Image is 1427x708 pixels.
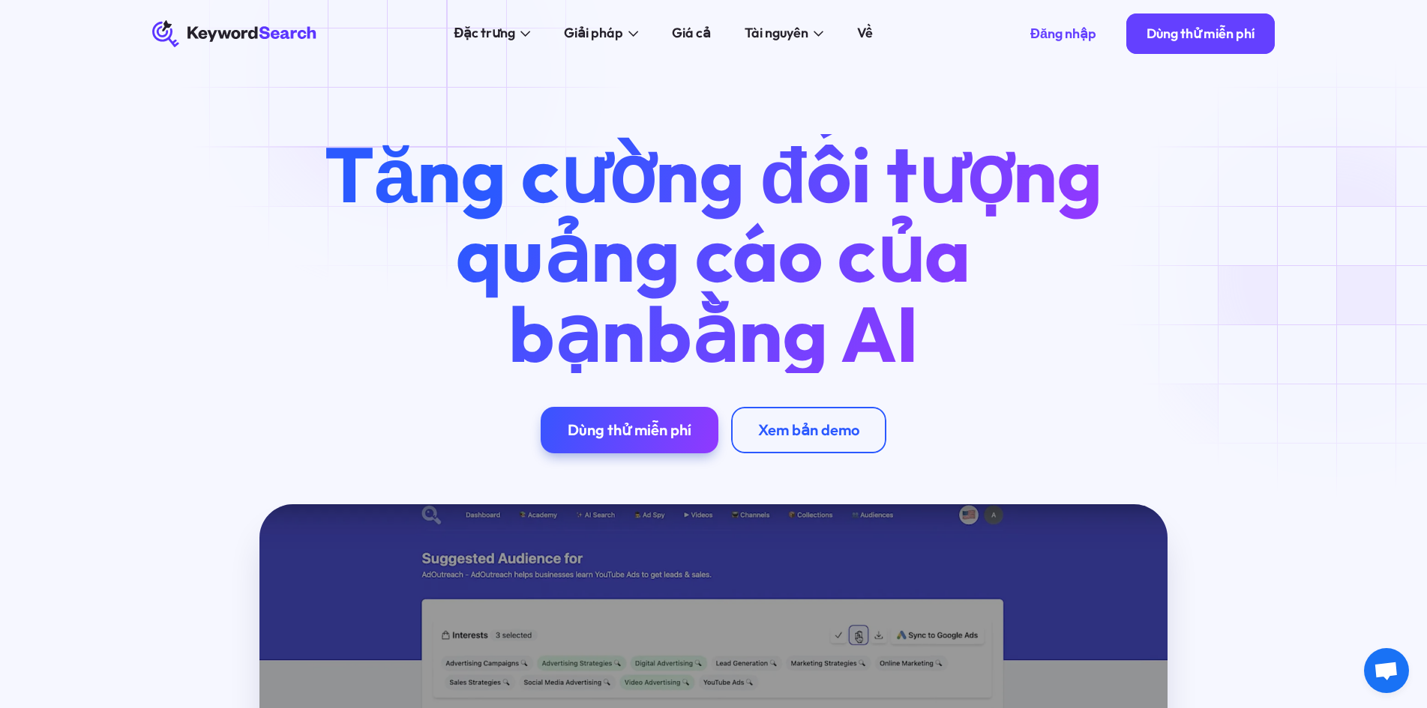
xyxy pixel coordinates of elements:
font: Đăng nhập [1030,25,1096,42]
a: Dùng thử miễn phí [1126,13,1275,54]
a: Về [847,20,883,47]
font: Dùng thử miễn phí [568,420,691,439]
a: Mở cuộc trò chuyện [1364,648,1409,693]
font: Về [857,24,873,41]
font: Tăng cường đối tượng quảng cáo của bạn [325,125,1102,381]
a: Đăng nhập [1010,13,1117,54]
a: Giá cả [662,20,721,47]
font: Đặc trưng [454,24,516,41]
font: Dùng thử miễn phí [1147,25,1255,42]
font: Xem bản demo [758,420,859,439]
a: Dùng thử miễn phí [541,407,718,454]
font: Giá cả [672,24,711,41]
font: Tài nguyên [745,24,808,41]
font: Giải pháp [564,24,623,41]
font: bằng AI [646,285,919,382]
